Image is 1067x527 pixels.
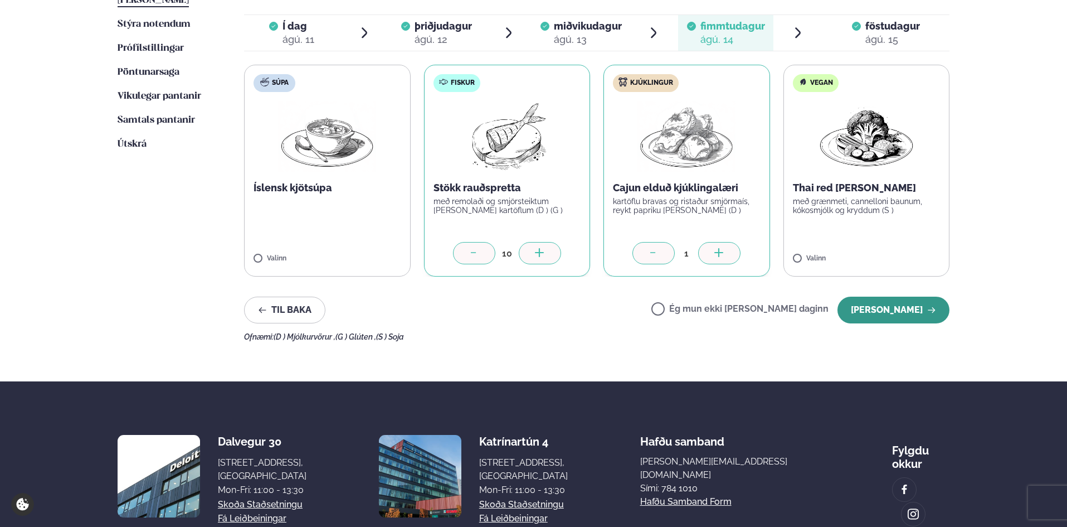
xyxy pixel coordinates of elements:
[798,78,807,86] img: Vegan.svg
[675,247,698,260] div: 1
[218,512,286,525] a: Fá leiðbeiningar
[479,435,568,448] div: Katrínartún 4
[457,101,556,172] img: Fish.png
[118,138,147,151] a: Útskrá
[479,484,568,497] div: Mon-Fri: 11:00 - 13:30
[218,498,303,511] a: Skoða staðsetningu
[218,484,306,497] div: Mon-Fri: 11:00 - 13:30
[865,33,920,46] div: ágú. 15
[793,181,941,195] p: Thai red [PERSON_NAME]
[433,181,581,195] p: Stökk rauðspretta
[433,197,581,215] p: með remolaði og smjörsteiktum [PERSON_NAME] kartöflum (D ) (G )
[218,456,306,483] div: [STREET_ADDRESS], [GEOGRAPHIC_DATA]
[640,495,732,509] a: Hafðu samband form
[118,66,179,79] a: Pöntunarsaga
[118,42,184,55] a: Prófílstillingar
[244,297,325,323] button: Til baka
[118,43,184,53] span: Prófílstillingar
[244,332,949,341] div: Ofnæmi:
[118,90,201,103] a: Vikulegar pantanir
[479,512,548,525] a: Fá leiðbeiningar
[837,297,949,323] button: [PERSON_NAME]
[118,115,195,125] span: Samtals pantanir
[415,33,472,46] div: ágú. 12
[640,455,820,482] a: [PERSON_NAME][EMAIL_ADDRESS][DOMAIN_NAME]
[11,493,34,516] a: Cookie settings
[118,91,201,101] span: Vikulegar pantanir
[278,101,376,172] img: Soup.png
[379,435,461,518] img: image alt
[479,498,564,511] a: Skoða staðsetningu
[793,197,941,215] p: með grænmeti, cannelloni baunum, kókosmjólk og kryddum (S )
[218,435,306,448] div: Dalvegur 30
[613,181,761,195] p: Cajun elduð kjúklingalæri
[495,247,519,260] div: 10
[439,78,448,86] img: fish.svg
[865,20,920,32] span: föstudagur
[254,181,401,195] p: Íslensk kjötsúpa
[272,79,289,88] span: Súpa
[640,426,724,448] span: Hafðu samband
[902,502,925,526] a: image alt
[118,18,191,31] a: Stýra notendum
[479,456,568,483] div: [STREET_ADDRESS], [GEOGRAPHIC_DATA]
[335,332,376,341] span: (G ) Glúten ,
[118,67,179,77] span: Pöntunarsaga
[898,484,910,496] img: image alt
[637,101,735,172] img: Chicken-thighs.png
[376,332,404,341] span: (S ) Soja
[118,139,147,149] span: Útskrá
[118,435,200,518] img: image alt
[282,33,314,46] div: ágú. 11
[274,332,335,341] span: (D ) Mjólkurvörur ,
[892,435,949,471] div: Fylgdu okkur
[451,79,475,88] span: Fiskur
[282,20,314,33] span: Í dag
[700,20,765,32] span: fimmtudagur
[118,20,191,29] span: Stýra notendum
[554,33,622,46] div: ágú. 13
[810,79,833,88] span: Vegan
[118,114,195,127] a: Samtals pantanir
[640,482,820,495] p: Sími: 784 1010
[817,101,915,172] img: Vegan.png
[554,20,622,32] span: miðvikudagur
[907,508,919,521] img: image alt
[613,197,761,215] p: kartöflu bravas og ristaður smjörmaís, reykt papriku [PERSON_NAME] (D )
[630,79,673,88] span: Kjúklingur
[618,78,627,86] img: chicken.svg
[415,20,472,32] span: þriðjudagur
[260,78,269,86] img: soup.svg
[700,33,765,46] div: ágú. 14
[893,478,916,501] a: image alt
